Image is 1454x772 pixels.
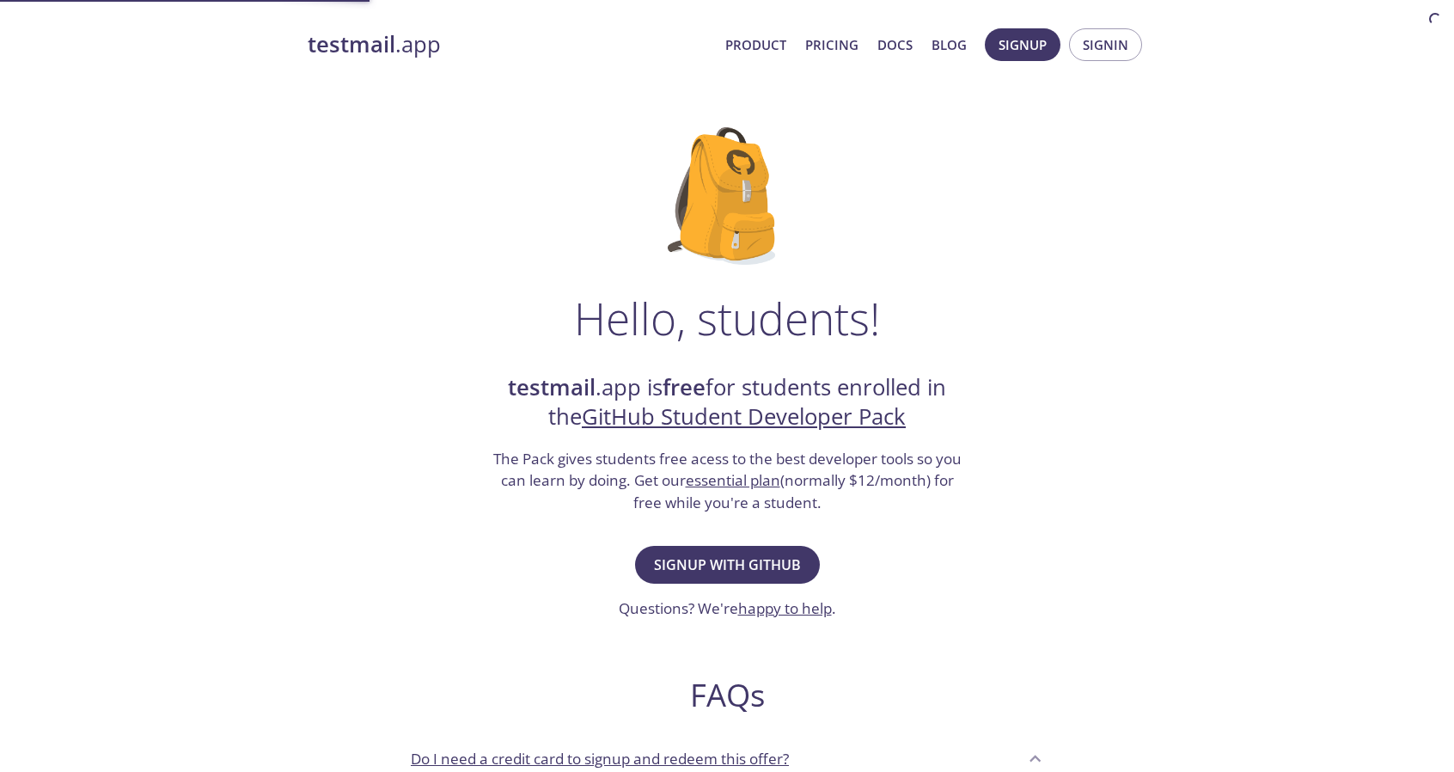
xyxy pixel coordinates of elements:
[508,372,596,402] strong: testmail
[738,598,832,618] a: happy to help
[805,34,858,56] a: Pricing
[668,127,787,265] img: github-student-backpack.png
[654,553,801,577] span: Signup with GitHub
[985,28,1060,61] button: Signup
[619,597,836,620] h3: Questions? We're .
[686,470,780,490] a: essential plan
[491,373,963,432] h2: .app is for students enrolled in the
[491,448,963,514] h3: The Pack gives students free acess to the best developer tools so you can learn by doing. Get our...
[308,29,395,59] strong: testmail
[411,748,789,770] p: Do I need a credit card to signup and redeem this offer?
[635,546,820,584] button: Signup with GitHub
[877,34,913,56] a: Docs
[574,292,880,344] h1: Hello, students!
[999,34,1047,56] span: Signup
[1069,28,1142,61] button: Signin
[932,34,967,56] a: Blog
[725,34,786,56] a: Product
[397,676,1057,714] h2: FAQs
[1083,34,1128,56] span: Signin
[308,30,712,59] a: testmail.app
[582,401,906,432] a: GitHub Student Developer Pack
[663,372,706,402] strong: free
